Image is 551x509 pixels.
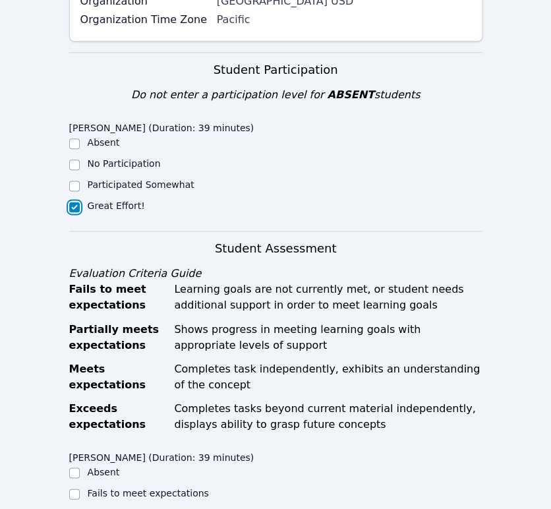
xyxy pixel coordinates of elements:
[69,400,167,432] div: Exceeds expectations
[69,321,167,353] div: Partially meets expectations
[69,239,482,258] h3: Student Assessment
[217,12,471,28] div: Pacific
[174,282,482,313] div: Learning goals are not currently met, or student needs additional support in order to meet learni...
[69,61,482,79] h3: Student Participation
[69,266,482,282] div: Evaluation Criteria Guide
[174,400,482,432] div: Completes tasks beyond current material independently, displays ability to grasp future concepts
[88,137,120,148] label: Absent
[88,158,161,169] label: No Participation
[80,12,209,28] label: Organization Time Zone
[174,321,482,353] div: Shows progress in meeting learning goals with appropriate levels of support
[69,282,167,313] div: Fails to meet expectations
[88,200,145,211] label: Great Effort!
[69,445,254,465] legend: [PERSON_NAME] (Duration: 39 minutes)
[174,361,482,392] div: Completes task independently, exhibits an understanding of the concept
[88,466,120,477] label: Absent
[88,487,209,498] label: Fails to meet expectations
[69,87,482,103] div: Do not enter a participation level for students
[69,116,254,136] legend: [PERSON_NAME] (Duration: 39 minutes)
[88,179,194,190] label: Participated Somewhat
[327,88,374,101] span: ABSENT
[69,361,167,392] div: Meets expectations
